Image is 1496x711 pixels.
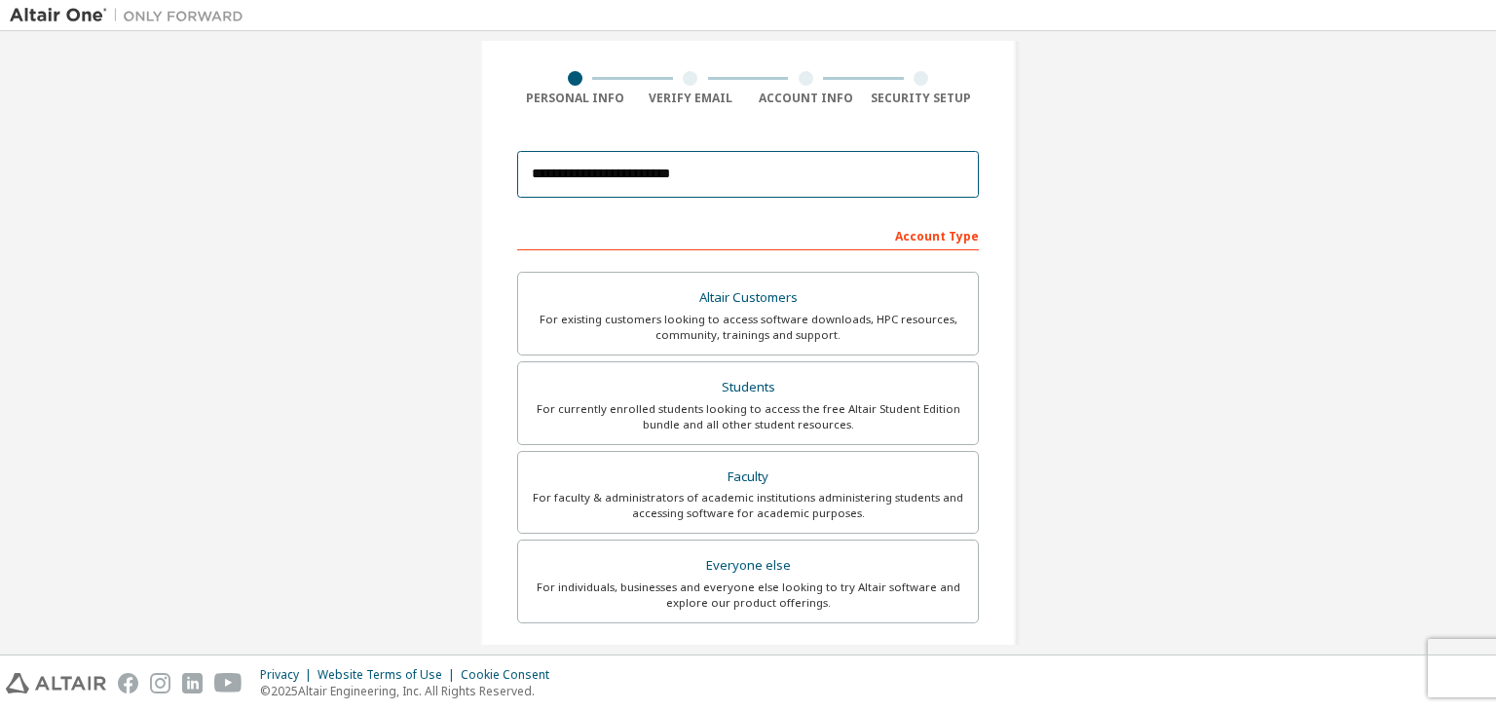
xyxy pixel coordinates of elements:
div: Verify Email [633,91,749,106]
div: Cookie Consent [461,667,561,683]
div: For individuals, businesses and everyone else looking to try Altair software and explore our prod... [530,580,966,611]
div: For faculty & administrators of academic institutions administering students and accessing softwa... [530,490,966,521]
img: Altair One [10,6,253,25]
div: Account Info [748,91,864,106]
img: altair_logo.svg [6,673,106,693]
img: facebook.svg [118,673,138,693]
div: For existing customers looking to access software downloads, HPC resources, community, trainings ... [530,312,966,343]
img: linkedin.svg [182,673,203,693]
img: youtube.svg [214,673,243,693]
div: Account Type [517,219,979,250]
div: Personal Info [517,91,633,106]
img: instagram.svg [150,673,170,693]
div: Everyone else [530,552,966,580]
div: For currently enrolled students looking to access the free Altair Student Edition bundle and all ... [530,401,966,432]
div: Security Setup [864,91,980,106]
div: Privacy [260,667,318,683]
div: Website Terms of Use [318,667,461,683]
div: Students [530,374,966,401]
p: © 2025 Altair Engineering, Inc. All Rights Reserved. [260,683,561,699]
div: Faculty [530,464,966,491]
div: Altair Customers [530,284,966,312]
